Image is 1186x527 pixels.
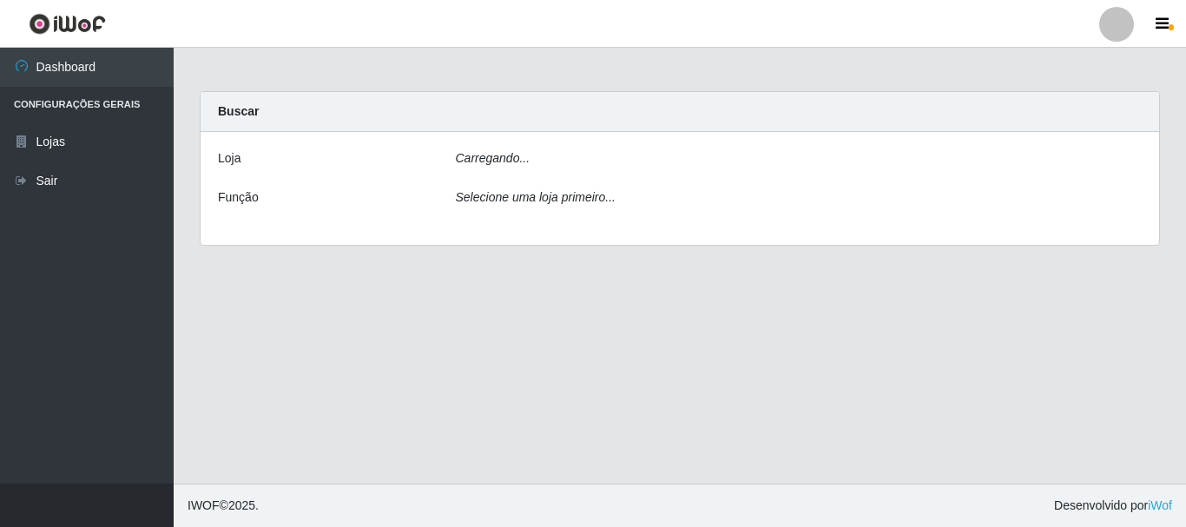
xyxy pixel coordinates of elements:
[456,151,530,165] i: Carregando...
[1054,497,1172,515] span: Desenvolvido por
[218,188,259,207] label: Função
[218,104,259,118] strong: Buscar
[29,13,106,35] img: CoreUI Logo
[456,190,616,204] i: Selecione uma loja primeiro...
[188,497,259,515] span: © 2025 .
[188,498,220,512] span: IWOF
[1148,498,1172,512] a: iWof
[218,149,240,168] label: Loja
